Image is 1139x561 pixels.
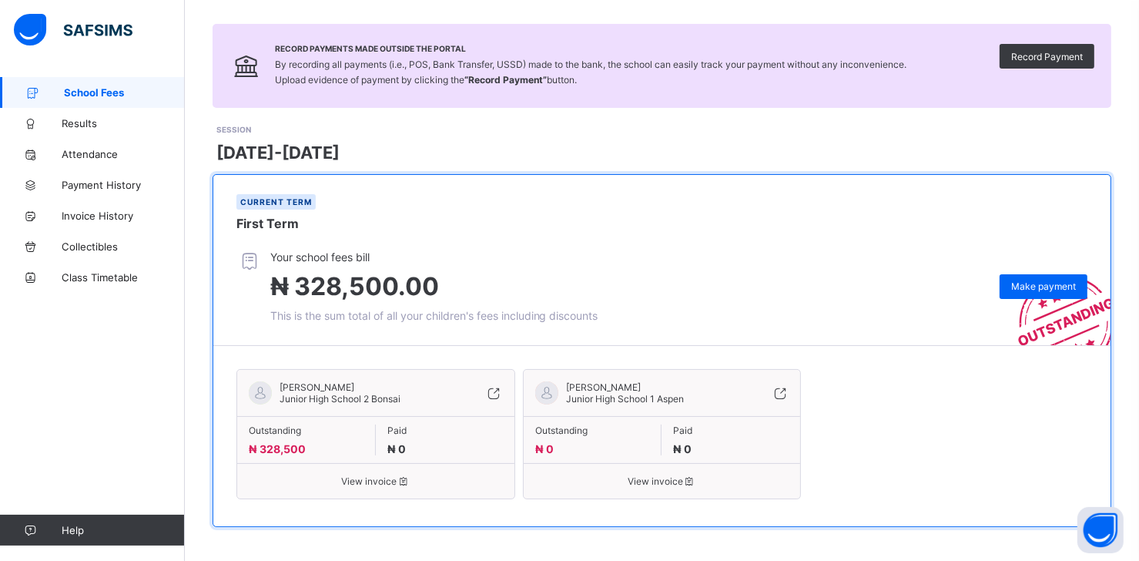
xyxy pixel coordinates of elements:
[464,74,547,86] b: “Record Payment”
[62,148,185,160] span: Attendance
[566,381,684,393] span: [PERSON_NAME]
[566,393,684,405] span: Junior High School 1 Aspen
[1077,507,1124,553] button: Open asap
[14,14,132,46] img: safsims
[62,117,185,129] span: Results
[270,309,598,322] span: This is the sum total of all your children's fees including discounts
[999,257,1111,345] img: outstanding-stamp.3c148f88c3ebafa6da95868fa43343a1.svg
[673,425,789,436] span: Paid
[62,179,185,191] span: Payment History
[387,425,503,436] span: Paid
[62,210,185,222] span: Invoice History
[280,381,400,393] span: [PERSON_NAME]
[280,393,400,405] span: Junior High School 2 Bonsai
[1011,280,1076,292] span: Make payment
[216,125,251,134] span: SESSION
[216,143,340,163] span: [DATE]-[DATE]
[535,475,789,487] span: View invoice
[249,475,503,487] span: View invoice
[673,442,692,455] span: ₦ 0
[236,216,299,231] span: First Term
[64,86,185,99] span: School Fees
[62,524,184,536] span: Help
[240,197,312,207] span: Current term
[275,44,906,53] span: Record Payments Made Outside the Portal
[387,442,406,455] span: ₦ 0
[62,240,185,253] span: Collectibles
[535,425,650,436] span: Outstanding
[270,250,598,264] span: Your school fees bill
[1011,51,1083,62] span: Record Payment
[249,442,306,455] span: ₦ 328,500
[535,442,554,455] span: ₦ 0
[270,271,439,301] span: ₦ 328,500.00
[275,59,906,86] span: By recording all payments (i.e., POS, Bank Transfer, USSD) made to the bank, the school can easil...
[62,271,185,284] span: Class Timetable
[249,425,363,436] span: Outstanding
